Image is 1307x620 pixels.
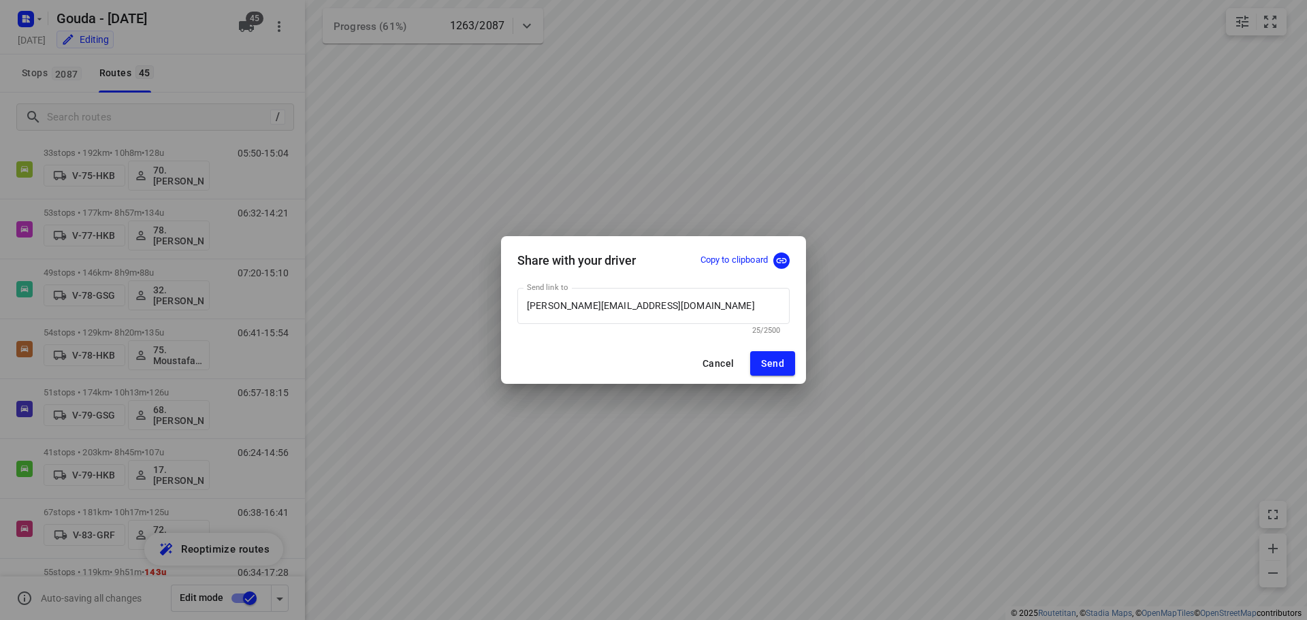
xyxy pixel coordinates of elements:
[517,288,790,325] input: Driver’s email address
[761,358,784,369] span: Send
[700,254,768,267] p: Copy to clipboard
[750,351,795,376] button: Send
[517,253,636,267] h5: Share with your driver
[703,358,734,369] span: Cancel
[692,351,745,376] button: Cancel
[752,326,780,335] span: 25/2500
